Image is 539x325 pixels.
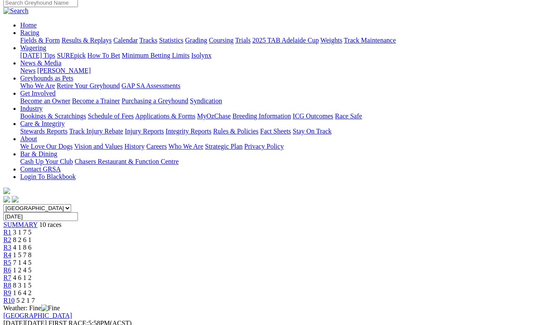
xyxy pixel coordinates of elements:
a: Coursing [209,37,234,44]
a: Applications & Forms [135,112,195,120]
a: R8 [3,282,11,289]
img: logo-grsa-white.png [3,187,10,194]
a: R4 [3,251,11,258]
input: Select date [3,212,78,221]
a: [DATE] Tips [20,52,55,59]
a: Statistics [159,37,184,44]
span: 7 1 4 5 [13,259,32,266]
a: History [124,143,144,150]
a: 2025 TAB Adelaide Cup [252,37,319,44]
span: 4 1 8 6 [13,244,32,251]
div: Industry [20,112,536,120]
a: Trials [235,37,251,44]
a: [PERSON_NAME] [37,67,91,74]
a: Minimum Betting Limits [122,52,189,59]
a: Chasers Restaurant & Function Centre [75,158,179,165]
a: About [20,135,37,142]
a: Careers [146,143,167,150]
a: Calendar [113,37,138,44]
a: Retire Your Greyhound [57,82,120,89]
a: R5 [3,259,11,266]
a: MyOzChase [197,112,231,120]
a: Stay On Track [293,128,331,135]
div: Bar & Dining [20,158,536,165]
a: Care & Integrity [20,120,65,127]
a: Breeding Information [232,112,291,120]
span: 3 1 7 5 [13,229,32,236]
a: Get Involved [20,90,56,97]
img: Search [3,7,29,15]
a: [GEOGRAPHIC_DATA] [3,312,72,319]
span: 1 2 4 5 [13,266,32,274]
a: Rules & Policies [213,128,259,135]
a: Wagering [20,44,46,51]
a: Integrity Reports [165,128,211,135]
a: GAP SA Assessments [122,82,181,89]
a: Contact GRSA [20,165,61,173]
a: Syndication [190,97,222,104]
a: Industry [20,105,43,112]
a: R1 [3,229,11,236]
div: Greyhounds as Pets [20,82,536,90]
img: Fine [41,304,60,312]
a: Injury Reports [125,128,164,135]
a: SUMMARY [3,221,37,228]
a: Race Safe [335,112,362,120]
a: We Love Our Dogs [20,143,72,150]
div: Wagering [20,52,536,59]
a: Grading [185,37,207,44]
a: Fact Sheets [260,128,291,135]
span: 1 5 7 8 [13,251,32,258]
a: News & Media [20,59,61,67]
a: Fields & Form [20,37,60,44]
span: 4 6 1 2 [13,274,32,281]
a: Vision and Values [74,143,123,150]
a: R3 [3,244,11,251]
a: Who We Are [20,82,55,89]
a: Stewards Reports [20,128,67,135]
a: SUREpick [57,52,85,59]
a: Who We Are [168,143,203,150]
div: Get Involved [20,97,536,105]
a: ICG Outcomes [293,112,333,120]
span: 10 races [39,221,61,228]
a: Weights [320,37,342,44]
a: Racing [20,29,39,36]
a: R2 [3,236,11,243]
a: Purchasing a Greyhound [122,97,188,104]
a: Home [20,21,37,29]
a: Greyhounds as Pets [20,75,73,82]
a: Track Maintenance [344,37,396,44]
span: 8 2 6 1 [13,236,32,243]
div: About [20,143,536,150]
a: Strategic Plan [205,143,243,150]
a: R6 [3,266,11,274]
a: R9 [3,289,11,296]
a: Bar & Dining [20,150,57,157]
a: News [20,67,35,74]
div: Care & Integrity [20,128,536,135]
span: 5 2 1 7 [16,297,35,304]
a: Cash Up Your Club [20,158,73,165]
a: Tracks [139,37,157,44]
a: R7 [3,274,11,281]
a: How To Bet [88,52,120,59]
img: facebook.svg [3,196,10,202]
a: Schedule of Fees [88,112,133,120]
span: 1 6 4 2 [13,289,32,296]
a: R10 [3,297,15,304]
span: 8 3 1 5 [13,282,32,289]
a: Isolynx [191,52,211,59]
a: Become an Owner [20,97,70,104]
a: Become a Trainer [72,97,120,104]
